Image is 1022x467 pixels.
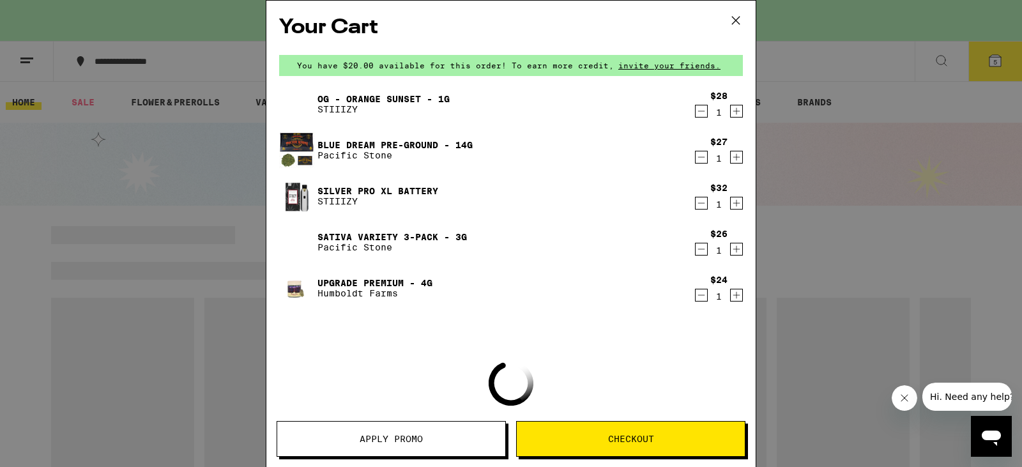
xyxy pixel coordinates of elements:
iframe: Close message [892,385,917,411]
div: $28 [710,91,728,101]
a: Blue Dream Pre-Ground - 14g [317,140,473,150]
button: Apply Promo [277,421,506,457]
span: Apply Promo [360,434,423,443]
button: Increment [730,197,743,210]
p: Pacific Stone [317,150,473,160]
div: 1 [710,153,728,164]
button: Decrement [695,243,708,256]
iframe: Button to launch messaging window [971,416,1012,457]
button: Increment [730,105,743,118]
div: You have $20.00 available for this order! To earn more credit,invite your friends. [279,55,743,76]
p: STIIIZY [317,196,438,206]
div: $26 [710,229,728,239]
a: OG - Orange Sunset - 1g [317,94,450,104]
p: Pacific Stone [317,242,467,252]
div: 1 [710,199,728,210]
button: Decrement [695,151,708,164]
span: You have $20.00 available for this order! To earn more credit, [297,61,614,70]
p: STIIIZY [317,104,450,114]
img: Sativa Variety 3-Pack - 3g [279,224,315,260]
div: 1 [710,245,728,256]
div: 1 [710,291,728,302]
span: Checkout [608,434,654,443]
div: $24 [710,275,728,285]
button: Increment [730,151,743,164]
button: Increment [730,243,743,256]
span: invite your friends. [614,61,725,70]
a: Silver Pro XL Battery [317,186,438,196]
a: Upgrade Premium - 4g [317,278,432,288]
div: 1 [710,107,728,118]
div: $32 [710,183,728,193]
div: $27 [710,137,728,147]
button: Decrement [695,197,708,210]
button: Decrement [695,289,708,302]
span: Hi. Need any help? [8,9,92,19]
p: Humboldt Farms [317,288,432,298]
iframe: Message from company [922,383,1012,411]
a: Sativa Variety 3-Pack - 3g [317,232,467,242]
button: Increment [730,289,743,302]
button: Decrement [695,105,708,118]
img: Blue Dream Pre-Ground - 14g [279,132,315,168]
h2: Your Cart [279,13,743,42]
img: Silver Pro XL Battery [279,178,315,214]
button: Checkout [516,421,745,457]
img: OG - Orange Sunset - 1g [279,86,315,122]
img: Upgrade Premium - 4g [279,270,315,306]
